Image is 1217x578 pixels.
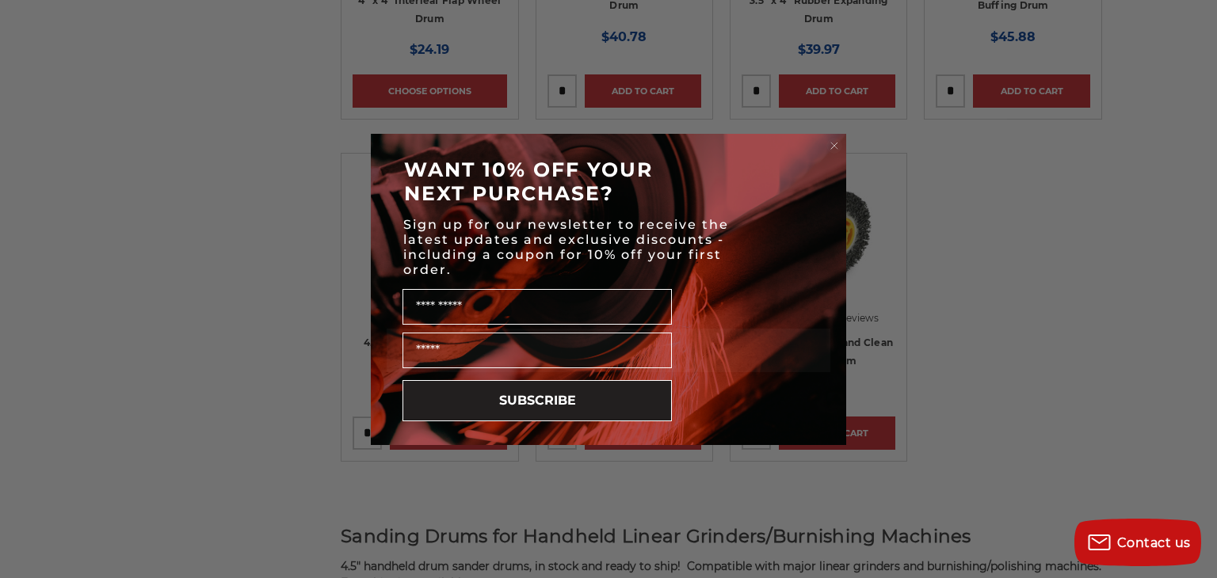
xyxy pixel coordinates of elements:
[403,217,729,277] span: Sign up for our newsletter to receive the latest updates and exclusive discounts - including a co...
[404,158,653,205] span: WANT 10% OFF YOUR NEXT PURCHASE?
[826,138,842,154] button: Close dialog
[402,380,672,421] button: SUBSCRIBE
[1074,519,1201,566] button: Contact us
[402,333,672,368] input: Email
[1117,535,1191,550] span: Contact us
